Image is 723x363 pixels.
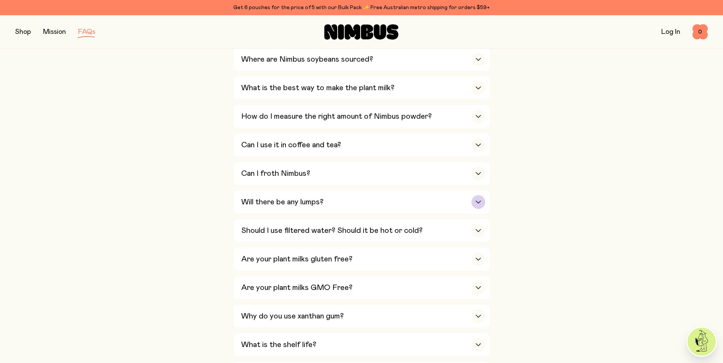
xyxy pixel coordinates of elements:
button: How do I measure the right amount of Nimbus powder? [234,105,490,128]
a: Mission [43,29,66,35]
h3: What is the shelf life? [241,340,316,349]
img: agent [688,328,716,356]
button: Where are Nimbus soybeans sourced? [234,48,490,71]
h3: Will there be any lumps? [241,197,324,207]
button: 0 [693,24,708,40]
button: Can I use it in coffee and tea? [234,134,490,156]
button: Will there be any lumps? [234,191,490,213]
h3: Are your plant milks GMO Free? [241,283,353,292]
h3: Can I froth Nimbus? [241,169,310,178]
a: FAQs [78,29,95,35]
div: Get 6 pouches for the price of 5 with our Bulk Pack ✨ Free Australian metro shipping for orders $59+ [15,3,708,12]
h3: What is the best way to make the plant milk? [241,83,394,92]
a: Log In [661,29,680,35]
button: Are your plant milks gluten free? [234,248,490,271]
h3: Where are Nimbus soybeans sourced? [241,55,373,64]
button: Why do you use xanthan gum? [234,305,490,328]
h3: Why do you use xanthan gum? [241,312,344,321]
button: Can I froth Nimbus? [234,162,490,185]
h3: How do I measure the right amount of Nimbus powder? [241,112,432,121]
button: Should I use filtered water? Should it be hot or cold? [234,219,490,242]
button: What is the best way to make the plant milk? [234,76,490,99]
h3: Are your plant milks gluten free? [241,255,353,264]
h3: Can I use it in coffee and tea? [241,140,341,150]
h3: Should I use filtered water? Should it be hot or cold? [241,226,423,235]
button: Are your plant milks GMO Free? [234,276,490,299]
button: What is the shelf life? [234,333,490,356]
